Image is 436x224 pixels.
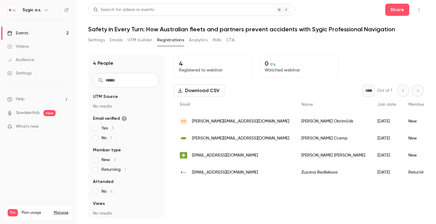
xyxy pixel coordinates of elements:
span: new [43,110,56,116]
span: Yes [101,125,114,131]
span: [PERSON_NAME][EMAIL_ADDRESS][DOMAIN_NAME] [192,118,289,125]
span: No [101,135,112,141]
a: SpeakerHub [16,110,40,116]
span: UTM Source [93,94,118,100]
span: Returning [101,167,126,173]
span: Member type [408,102,434,107]
span: Join date [377,102,396,107]
div: Search for videos or events [93,7,154,13]
span: Email [180,102,190,107]
span: Email verified [93,115,127,122]
p: No results [93,103,159,109]
div: [DATE] [371,164,402,181]
iframe: Noticeable Trigger [61,124,69,129]
p: Out of 1 [377,88,392,94]
div: [PERSON_NAME] Cramp [295,130,371,147]
span: No [101,188,113,195]
span: What's new [16,123,39,130]
button: Analytics [189,35,208,45]
div: [PERSON_NAME] Obrimčák [295,113,371,130]
p: Watched webinar [265,67,333,73]
button: UTM builder [128,35,152,45]
span: 3 [112,126,114,130]
button: Registrations [157,35,184,45]
span: [EMAIL_ADDRESS][DOMAIN_NAME] [192,169,258,176]
span: Plan usage [22,210,50,215]
img: Sygic a.s. [8,5,17,15]
span: 1 [124,167,126,172]
span: Views [93,201,105,207]
div: Events [7,30,28,36]
span: 0 % [270,62,276,67]
div: [DATE] [371,130,402,147]
span: Pro [8,209,18,216]
button: CTA [226,35,235,45]
div: Videos [7,43,29,50]
span: [EMAIL_ADDRESS][DOMAIN_NAME] [192,152,258,159]
div: Audience [7,57,34,63]
button: Emails [110,35,122,45]
span: Help [16,96,25,102]
p: No results [93,210,159,216]
span: New [101,157,116,163]
p: Registered to webinar [179,67,247,73]
h1: Safety in Every Turn: How Australian fleets and partners prevent accidents with Sygic Professiona... [88,26,424,33]
button: Polls [213,35,221,45]
a: Manage [54,210,68,215]
div: Zuzana Bedlekova [295,164,371,181]
div: [DATE] [371,147,402,164]
span: [PERSON_NAME][EMAIL_ADDRESS][DOMAIN_NAME] [192,135,289,142]
div: Settings [7,70,32,76]
img: linfox.com [180,135,187,142]
div: [PERSON_NAME] [PERSON_NAME] [295,147,371,164]
span: 3 [114,158,116,162]
h1: 4 People [93,60,113,67]
span: TO [181,119,186,124]
button: Settings [88,35,105,45]
li: help-dropdown-opener [7,96,69,102]
span: Member type [93,147,121,153]
p: 0 [265,60,333,67]
h6: Sygic a.s. [22,7,41,13]
span: Name [301,102,313,107]
div: [DATE] [371,113,402,130]
span: 4 [110,189,113,194]
span: Attended [93,179,113,185]
button: Download CSV [174,84,225,97]
button: Share [385,4,409,16]
span: 1 [110,136,112,140]
p: 4 [179,60,247,67]
img: nts-international.net [180,152,187,159]
img: sygic.com [180,169,187,176]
